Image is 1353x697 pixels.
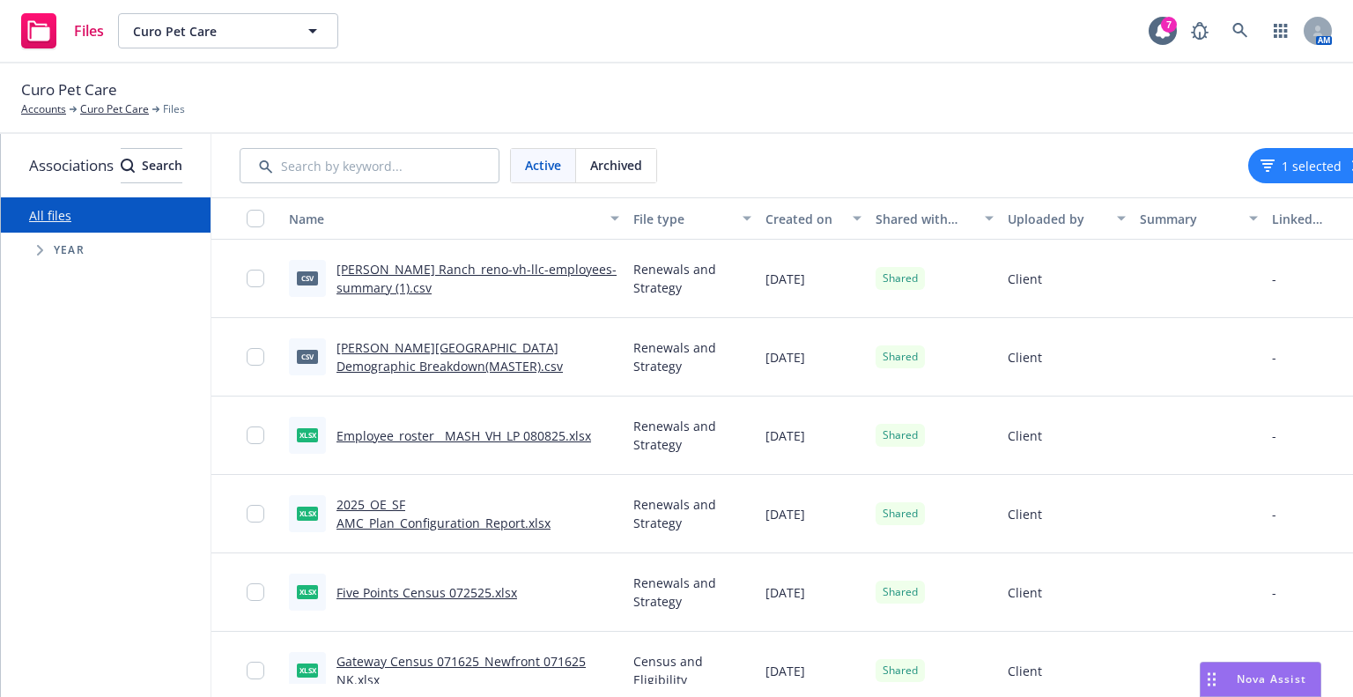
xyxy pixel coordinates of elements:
button: Nova Assist [1200,662,1321,697]
div: Name [289,210,600,228]
span: Shared [883,271,918,286]
span: [DATE] [765,426,805,445]
input: Toggle Row Selected [247,662,264,679]
div: Search [121,149,182,182]
a: Employee_roster__MASH_VH_LP 080825.xlsx [336,427,591,444]
div: - [1272,348,1276,367]
span: Curo Pet Care [21,78,117,101]
button: Name [282,197,626,240]
span: xlsx [297,585,318,598]
input: Toggle Row Selected [247,505,264,523]
button: Created on [758,197,869,240]
span: Client [1008,426,1042,445]
a: Accounts [21,101,66,117]
a: All files [29,207,71,224]
span: Client [1008,348,1042,367]
a: Search [1223,13,1258,48]
div: Tree Example [1,233,211,268]
span: Year [54,245,85,256]
div: Uploaded by [1008,210,1106,228]
div: Shared with client [876,210,974,228]
span: Nova Assist [1237,671,1306,686]
span: Renewals and Strategy [633,574,751,611]
span: Shared [883,584,918,600]
a: Gateway Census 071625_Newfront 071625 NK.xlsx [336,653,586,688]
input: Toggle Row Selected [247,270,264,287]
span: Client [1008,270,1042,288]
button: File type [626,197,758,240]
span: [DATE] [765,348,805,367]
svg: Search [121,159,135,173]
a: Five Points Census 072525.xlsx [336,584,517,601]
span: Renewals and Strategy [633,338,751,375]
span: Renewals and Strategy [633,260,751,297]
a: Switch app [1263,13,1298,48]
span: Client [1008,662,1042,680]
span: Shared [883,506,918,522]
span: Shared [883,663,918,678]
span: Shared [883,349,918,365]
span: Client [1008,583,1042,602]
a: Files [14,6,111,56]
span: [DATE] [765,662,805,680]
a: Report a Bug [1182,13,1217,48]
div: - [1272,426,1276,445]
input: Toggle Row Selected [247,583,264,601]
a: 2025_OE_SF AMC_Plan_Configuration_Report.xlsx [336,496,551,531]
input: Search by keyword... [240,148,499,183]
div: File type [633,210,732,228]
div: - [1272,505,1276,523]
span: Client [1008,505,1042,523]
span: [DATE] [765,583,805,602]
div: Summary [1140,210,1238,228]
button: Uploaded by [1001,197,1133,240]
a: Curo Pet Care [80,101,149,117]
span: Curo Pet Care [133,22,285,41]
button: Shared with client [869,197,1001,240]
button: Curo Pet Care [118,13,338,48]
div: Drag to move [1201,663,1223,696]
span: [DATE] [765,505,805,523]
input: Toggle Row Selected [247,348,264,366]
span: Files [74,24,104,38]
span: csv [297,350,318,363]
span: Active [525,156,561,174]
button: SearchSearch [121,148,182,183]
span: Files [163,101,185,117]
span: Associations [29,154,114,177]
button: Summary [1133,197,1265,240]
span: Renewals and Strategy [633,417,751,454]
span: Census and Eligibility [633,652,751,689]
span: xlsx [297,507,318,520]
div: Created on [765,210,842,228]
a: [PERSON_NAME][GEOGRAPHIC_DATA] Demographic Breakdown(MASTER).csv [336,339,563,374]
input: Select all [247,210,264,227]
span: Archived [590,156,642,174]
div: 7 [1161,17,1177,33]
a: [PERSON_NAME] Ranch_reno-vh-llc-employees-summary (1).csv [336,261,617,296]
input: Toggle Row Selected [247,426,264,444]
span: [DATE] [765,270,805,288]
div: - [1272,583,1276,602]
span: csv [297,271,318,285]
div: - [1272,270,1276,288]
span: xlsx [297,664,318,677]
span: xlsx [297,428,318,441]
span: Renewals and Strategy [633,495,751,532]
span: Shared [883,427,918,443]
button: 1 selected [1261,157,1342,175]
